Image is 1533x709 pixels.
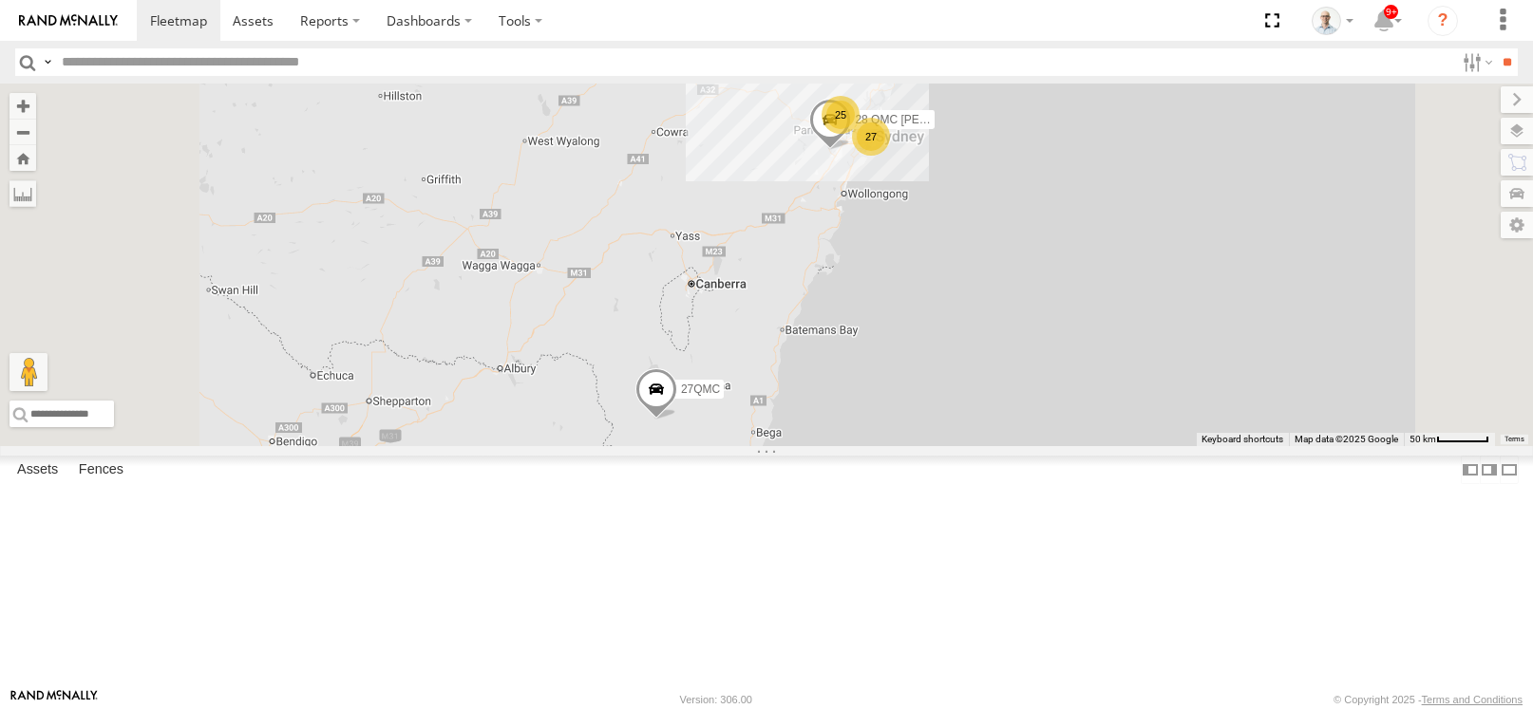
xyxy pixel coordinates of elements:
span: 50 km [1410,434,1436,444]
button: Zoom in [9,93,36,119]
button: Drag Pegman onto the map to open Street View [9,353,47,391]
button: Zoom out [9,119,36,145]
i: ? [1428,6,1458,36]
label: Measure [9,180,36,207]
label: Search Filter Options [1455,48,1496,76]
img: rand-logo.svg [19,14,118,28]
label: Assets [8,457,67,483]
div: 27 [852,118,890,156]
label: Fences [69,457,133,483]
button: Map Scale: 50 km per 52 pixels [1404,433,1495,446]
a: Terms (opens in new tab) [1505,436,1524,443]
label: Hide Summary Table [1500,456,1519,483]
label: Map Settings [1501,212,1533,238]
span: Map data ©2025 Google [1295,434,1398,444]
button: Keyboard shortcuts [1202,433,1283,446]
label: Search Query [40,48,55,76]
div: 25 [822,96,860,134]
div: Version: 306.00 [680,694,752,705]
div: Kurt Byers [1305,7,1360,35]
span: 27QMC [681,382,720,396]
a: Visit our Website [10,690,98,709]
div: © Copyright 2025 - [1334,694,1523,705]
button: Zoom Home [9,145,36,171]
label: Dock Summary Table to the Left [1461,456,1480,483]
label: Dock Summary Table to the Right [1480,456,1499,483]
span: 28 QMC [PERSON_NAME] [855,113,994,126]
a: Terms and Conditions [1422,694,1523,705]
